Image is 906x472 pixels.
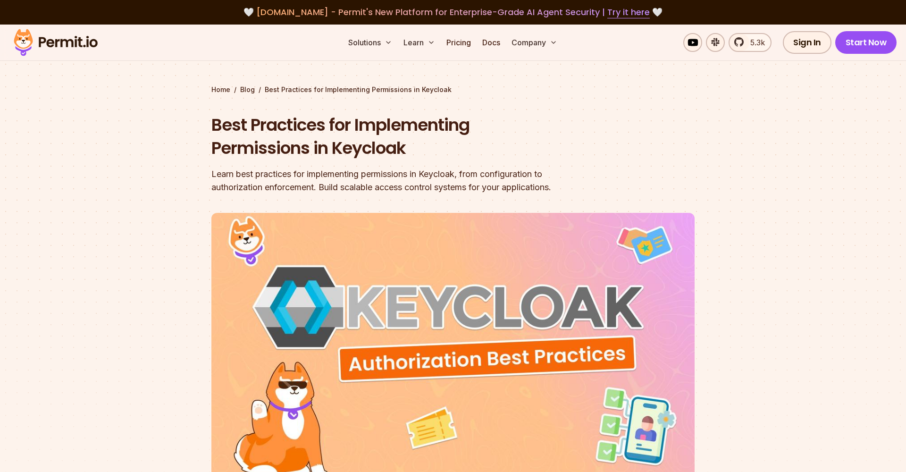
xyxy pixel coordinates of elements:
div: / / [211,85,695,94]
a: Try it here [607,6,650,18]
h1: Best Practices for Implementing Permissions in Keycloak [211,113,574,160]
a: Home [211,85,230,94]
a: Start Now [835,31,897,54]
a: 5.3k [729,33,772,52]
a: Docs [478,33,504,52]
button: Solutions [344,33,396,52]
span: [DOMAIN_NAME] - Permit's New Platform for Enterprise-Grade AI Agent Security | [256,6,650,18]
div: Learn best practices for implementing permissions in Keycloak, from configuration to authorizatio... [211,168,574,194]
a: Pricing [443,33,475,52]
button: Company [508,33,561,52]
span: 5.3k [745,37,765,48]
div: 🤍 🤍 [23,6,883,19]
img: Permit logo [9,26,102,59]
a: Blog [240,85,255,94]
button: Learn [400,33,439,52]
a: Sign In [783,31,831,54]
